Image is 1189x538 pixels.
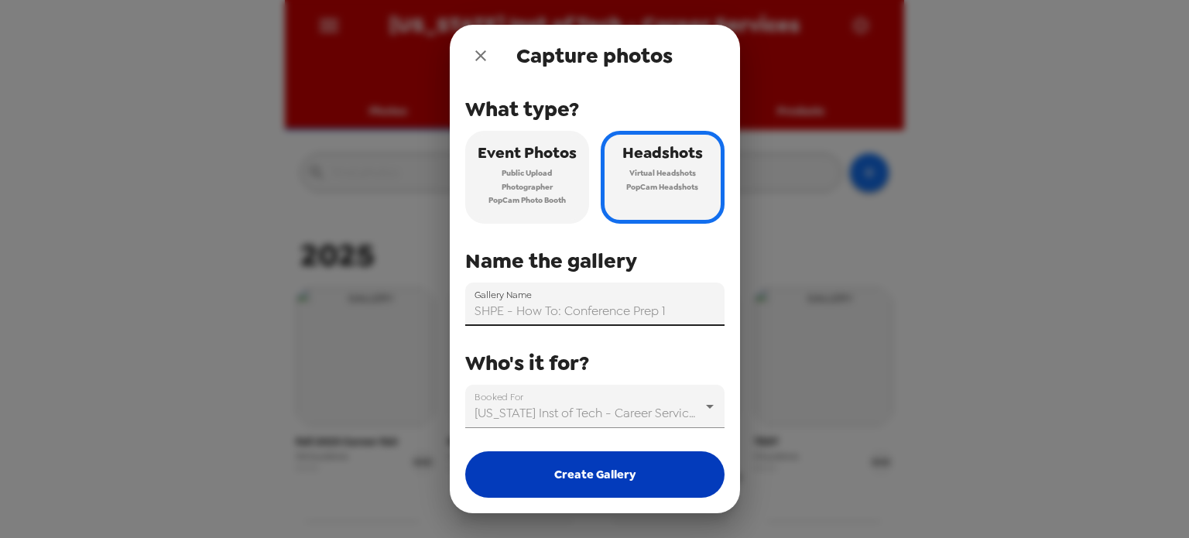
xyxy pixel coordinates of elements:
button: Create Gallery [465,451,725,498]
span: Photographer [502,180,553,194]
span: Capture photos [516,42,673,70]
div: [US_STATE] Inst of Tech - Career Services [465,385,725,428]
button: close [465,40,496,71]
span: Event Photos [478,139,577,166]
span: PopCam Photo Booth [488,194,566,207]
span: Who's it for? [465,349,589,377]
span: What type? [465,95,579,123]
span: Public Upload [502,166,552,180]
span: Virtual Headshots [629,166,696,180]
span: Name the gallery [465,247,637,275]
span: PopCam Headshots [626,180,698,194]
button: HeadshotsVirtual HeadshotsPopCam Headshots [601,131,725,224]
label: Booked For [475,390,523,403]
span: Headshots [622,139,703,166]
label: Gallery Name [475,288,532,301]
button: Event PhotosPublic UploadPhotographerPopCam Photo Booth [465,131,589,224]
